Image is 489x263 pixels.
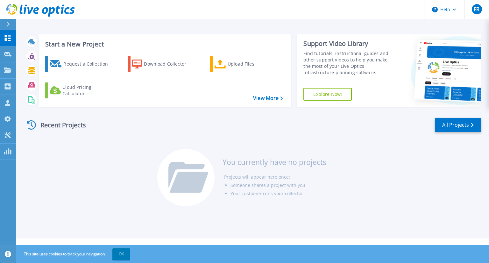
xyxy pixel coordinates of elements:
[435,118,481,132] a: All Projects
[45,82,116,98] a: Cloud Pricing Calculator
[18,248,130,260] span: This site uses cookies to track your navigation.
[112,248,130,260] button: OK
[303,88,352,101] a: Explore Now!
[25,117,95,133] div: Recent Projects
[228,58,279,70] div: Upload Files
[224,173,326,181] li: Projects will appear here once:
[474,7,479,12] span: FR
[45,41,283,48] h3: Start a New Project
[144,58,195,70] div: Download Collector
[303,39,396,48] div: Support Video Library
[128,56,199,72] a: Download Collector
[253,95,283,101] a: View More
[230,181,326,189] li: Someone shares a project with you
[210,56,281,72] a: Upload Files
[223,159,326,166] h3: You currently have no projects
[230,189,326,198] li: Your customer runs your collector
[303,50,396,76] div: Find tutorials, instructional guides and other support videos to help you make the most of your L...
[62,84,113,97] div: Cloud Pricing Calculator
[63,58,114,70] div: Request a Collection
[45,56,116,72] a: Request a Collection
